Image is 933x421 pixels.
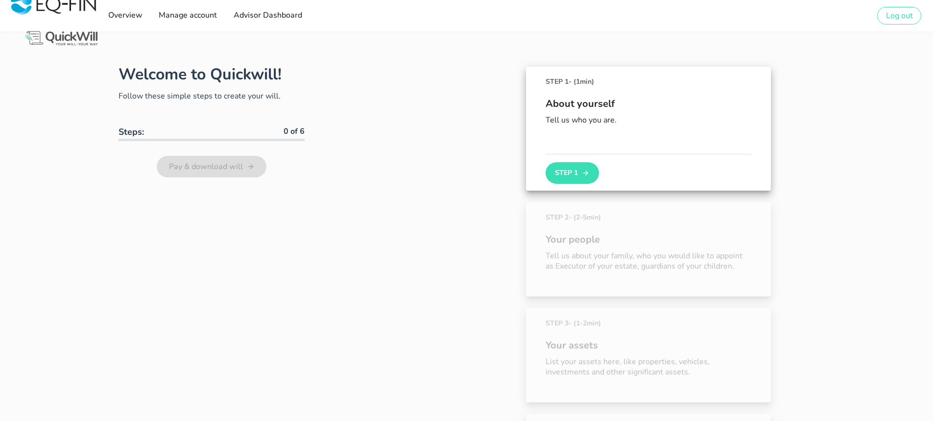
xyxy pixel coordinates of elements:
[546,115,751,125] p: Tell us who you are.
[546,232,751,247] span: Your people
[24,29,99,48] img: Logo
[546,318,601,328] span: STEP 3
[104,6,145,25] a: Overview
[158,10,217,21] span: Manage account
[230,6,305,25] a: Advisor Dashboard
[885,10,913,21] span: Log out
[546,212,601,223] span: STEP 2
[569,213,601,222] span: - (2-5min)
[546,357,751,377] p: List your assets here, like properties, vehicles, investments and other significant assets.
[569,319,601,328] span: - (1-2min)
[119,126,144,138] b: Steps:
[233,10,302,21] span: Advisor Dashboard
[284,126,305,137] b: 0 of 6
[546,97,751,111] span: About yourself
[119,90,305,102] p: Follow these simple steps to create your will.
[569,77,594,86] span: - (1min)
[546,251,751,272] p: Tell us about your family, who you would like to appoint as Executor of your estate, guardians of...
[877,7,921,25] button: Log out
[546,76,594,87] span: STEP 1
[155,6,220,25] a: Manage account
[119,64,282,85] h1: Welcome to Quickwill!
[546,338,751,353] span: Your assets
[546,162,598,184] button: Step 1
[107,10,142,21] span: Overview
